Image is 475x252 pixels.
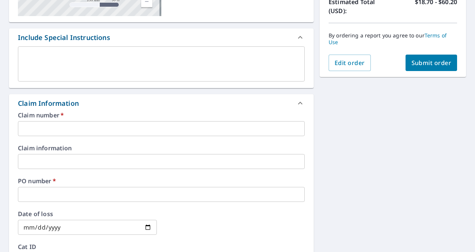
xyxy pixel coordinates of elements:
[18,98,79,108] div: Claim Information
[18,112,305,118] label: Claim number
[18,244,305,250] label: Cat ID
[9,94,314,112] div: Claim Information
[18,211,157,217] label: Date of loss
[329,32,447,46] a: Terms of Use
[406,55,457,71] button: Submit order
[335,59,365,67] span: Edit order
[412,59,451,67] span: Submit order
[18,178,305,184] label: PO number
[18,33,110,43] div: Include Special Instructions
[329,55,371,71] button: Edit order
[329,32,457,46] p: By ordering a report you agree to our
[18,145,305,151] label: Claim information
[9,28,314,46] div: Include Special Instructions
